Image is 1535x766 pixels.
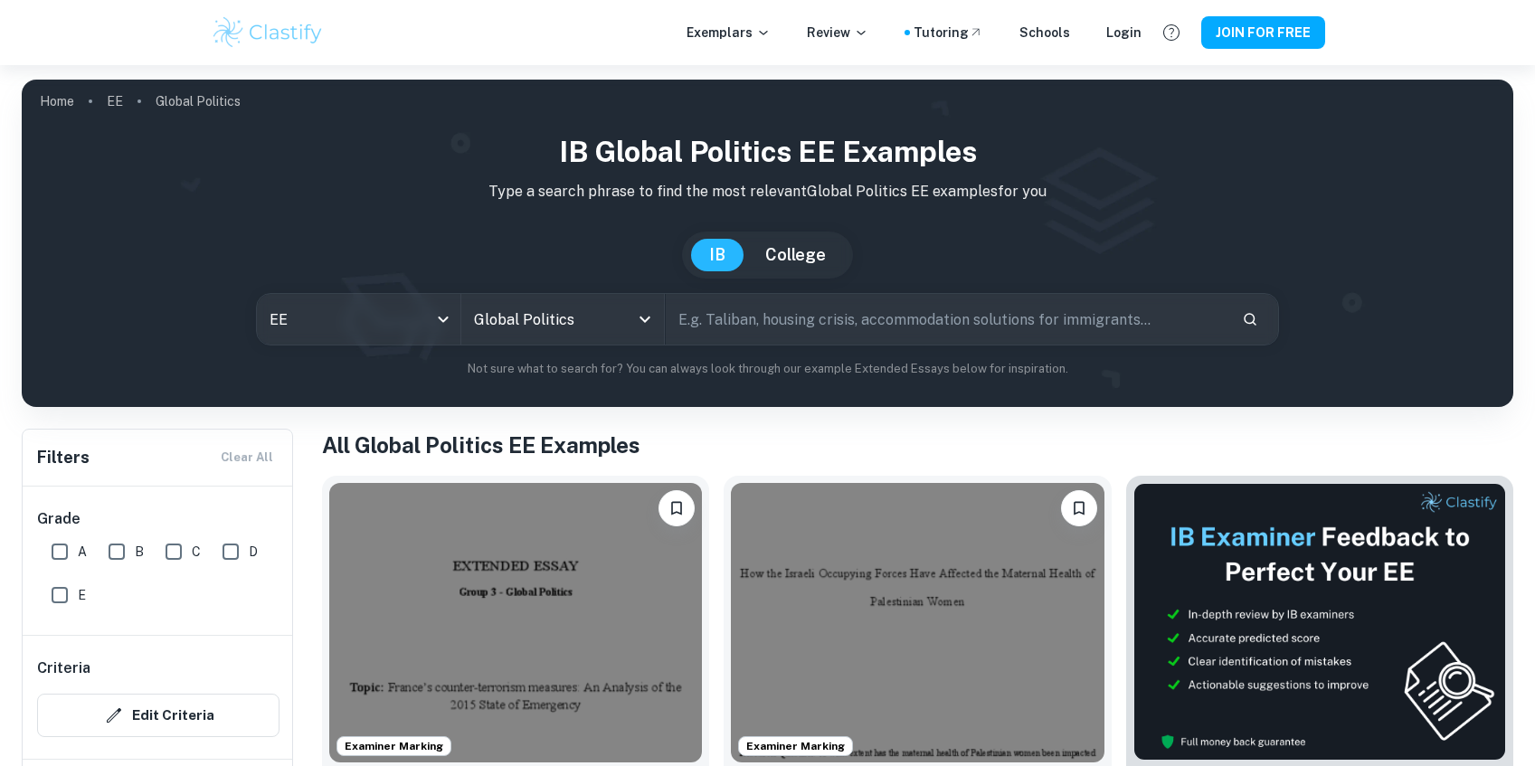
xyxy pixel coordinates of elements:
[329,483,702,762] img: Global Politics EE example thumbnail: To what extent did France's counter-terr
[687,23,771,43] p: Exemplars
[37,445,90,470] h6: Filters
[659,490,695,526] button: Please log in to bookmark exemplars
[156,91,241,111] p: Global Politics
[37,508,280,530] h6: Grade
[739,738,852,754] span: Examiner Marking
[1061,490,1097,526] button: Please log in to bookmark exemplars
[78,542,87,562] span: A
[135,542,144,562] span: B
[1235,304,1265,335] button: Search
[36,181,1499,203] p: Type a search phrase to find the most relevant Global Politics EE examples for you
[37,694,280,737] button: Edit Criteria
[1106,23,1142,43] a: Login
[40,89,74,114] a: Home
[36,130,1499,174] h1: IB Global Politics EE examples
[107,89,123,114] a: EE
[22,80,1513,407] img: profile cover
[747,239,844,271] button: College
[36,360,1499,378] p: Not sure what to search for? You can always look through our example Extended Essays below for in...
[1133,483,1506,761] img: Thumbnail
[632,307,658,332] button: Open
[1019,23,1070,43] a: Schools
[914,23,983,43] a: Tutoring
[322,429,1513,461] h1: All Global Politics EE Examples
[257,294,460,345] div: EE
[78,585,86,605] span: E
[192,542,201,562] span: C
[691,239,744,271] button: IB
[1201,16,1325,49] button: JOIN FOR FREE
[666,294,1228,345] input: E.g. Taliban, housing crisis, accommodation solutions for immigrants...
[37,657,90,679] h6: Criteria
[249,542,258,562] span: D
[731,483,1104,762] img: Global Politics EE example thumbnail: To what extent has the maternal health o
[1156,17,1187,48] button: Help and Feedback
[807,23,868,43] p: Review
[211,14,326,51] img: Clastify logo
[337,738,450,754] span: Examiner Marking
